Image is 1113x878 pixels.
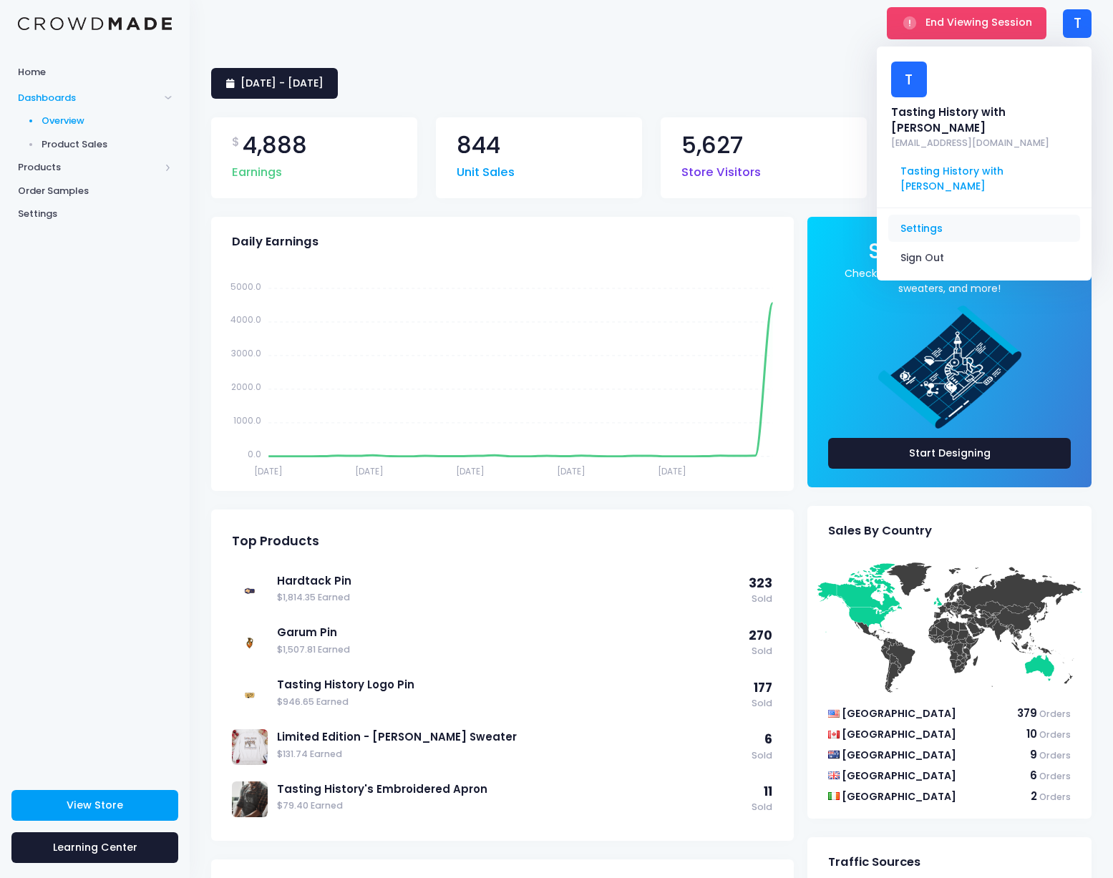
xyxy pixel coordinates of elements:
span: [GEOGRAPHIC_DATA] [842,769,956,783]
tspan: [DATE] [557,464,585,477]
span: Orders [1039,749,1071,761]
a: Garum Pin [277,625,742,640]
span: 844 [457,134,500,157]
span: Sold [752,697,772,711]
span: 6 [1030,768,1037,783]
span: View Store [67,798,123,812]
span: Orders [1039,791,1071,803]
span: Sold [752,749,772,763]
span: Orders [1039,708,1071,720]
span: Start Designing [868,236,1031,265]
tspan: 2000.0 [231,381,261,393]
span: Tasting History with [PERSON_NAME] [888,158,1080,200]
span: 10 [1026,726,1037,741]
span: 177 [754,679,772,696]
span: Order Samples [18,184,172,198]
span: $1,814.35 Earned [277,591,742,605]
span: 6 [764,731,772,748]
a: Check out our selection of shirts, hoodies, sweaters, and more! [828,266,1071,296]
a: Settings [888,215,1080,243]
span: Unit Sales [457,157,515,182]
a: Hardtack Pin [277,573,742,589]
span: Dashboards [18,91,160,105]
span: Home [18,65,172,79]
button: End Viewing Session [887,7,1046,39]
span: 270 [749,627,772,644]
div: T [891,62,927,97]
span: $131.74 Earned [277,748,744,761]
a: Start Designing [868,248,1031,262]
span: Sold [749,592,772,606]
span: 5,627 [681,134,743,157]
tspan: [DATE] [456,464,485,477]
span: 4,888 [243,134,307,157]
span: $1,507.81 Earned [277,643,742,657]
span: Settings [18,207,172,221]
span: Learning Center [53,840,137,854]
a: Limited Edition - [PERSON_NAME] Sweater [277,729,744,745]
span: Sales By Country [828,524,932,538]
span: End Viewing Session [925,15,1032,29]
span: Products [18,160,160,175]
span: 9 [1030,747,1037,762]
tspan: [DATE] [355,464,384,477]
span: Daily Earnings [232,235,319,249]
tspan: 5000.0 [230,280,261,292]
span: Earnings [232,157,282,182]
span: [GEOGRAPHIC_DATA] [842,789,956,804]
img: Logo [18,17,172,31]
span: Top Products [232,534,319,549]
a: Tasting History Logo Pin [277,677,744,693]
tspan: [DATE] [254,464,283,477]
span: $79.40 Earned [277,799,744,813]
tspan: 1000.0 [233,414,261,426]
a: Sign Out [888,245,1080,272]
a: Tasting History's Embroidered Apron [277,781,744,797]
span: 323 [749,575,772,592]
span: Sold [749,645,772,658]
span: [GEOGRAPHIC_DATA] [842,748,956,762]
span: [DATE] - [DATE] [240,76,324,90]
span: 11 [764,783,772,800]
span: Traffic Sources [828,855,920,869]
span: 2 [1031,789,1037,804]
span: 379 [1017,706,1037,721]
a: [DATE] - [DATE] [211,68,338,99]
div: T [1063,9,1092,38]
a: [EMAIL_ADDRESS][DOMAIN_NAME] [891,137,1078,150]
span: Store Visitors [681,157,761,182]
a: View Store [11,790,178,821]
span: $946.65 Earned [277,696,744,709]
div: Tasting History with [PERSON_NAME] [891,104,1078,137]
span: Sold [752,801,772,814]
span: Product Sales [42,137,172,152]
tspan: 0.0 [248,448,261,460]
tspan: 3000.0 [231,347,261,359]
tspan: 4000.0 [230,313,261,326]
a: Learning Center [11,832,178,863]
span: Orders [1039,728,1071,741]
a: Start Designing [828,438,1071,469]
span: [GEOGRAPHIC_DATA] [842,727,956,741]
tspan: [DATE] [658,464,686,477]
span: Overview [42,114,172,128]
span: $ [232,134,240,151]
span: [GEOGRAPHIC_DATA] [842,706,956,721]
span: Orders [1039,770,1071,782]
